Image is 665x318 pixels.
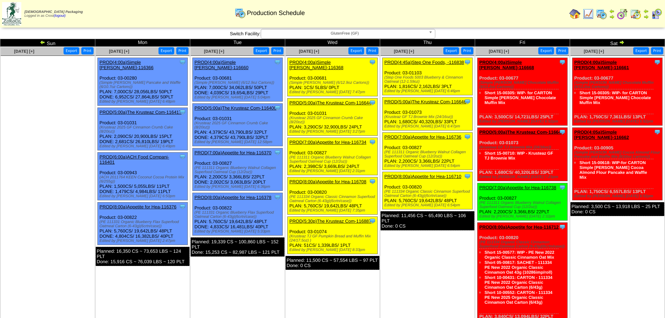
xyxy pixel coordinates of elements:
a: Short 05-00817: SACHET - 111334 PE New 2022 Organic Classic Cinnamon Oat 43g (10286imp/roll) [485,260,552,275]
img: calendarprod.gif [596,8,607,20]
div: (PE 111334 Organic Classic Cinnamon Superfood Oatmeal Carton (6-43g)(6crtn/case)) [289,195,377,203]
img: Tooltip [179,153,186,160]
img: Tooltip [464,173,471,180]
div: Product: 03-00827 PLAN: 2,200CS / 3,366LBS / 22PLT [383,133,473,170]
img: Tooltip [369,178,376,185]
img: arrowleft.gif [643,8,649,14]
div: (Simple [PERSON_NAME] Chocolate Muffin (6/11.2oz Cartons)) [479,81,567,89]
div: Edited by [PERSON_NAME] [DATE] 7:47pm [289,90,377,94]
a: PROD(4:00a)Simple [PERSON_NAME]-116660 [194,60,249,70]
td: Fri [475,39,570,47]
div: (PE 111334 Organic Classic Cinnamon Superfood Oatmeal Carton (6-43g)(6crtn/case)) [384,190,472,198]
div: Product: 03-01031 PLAN: 4,379CS / 43,790LBS / 32PLT DONE: 4,379CS / 43,790LBS / 32PLT [193,104,283,146]
div: Edited by [PERSON_NAME] [DATE] 12:58pm [194,140,282,144]
img: Tooltip [369,139,376,146]
button: Print [271,47,283,54]
img: Tooltip [274,104,281,111]
div: (Simple [PERSON_NAME] (6/12.9oz Cartons)) [289,81,377,85]
div: (PE 111311 Organic Blueberry Walnut Collagen Superfood Oatmeal Cup (12/2oz)) [289,155,377,164]
div: Product: 03-00827 PLAN: 2,398CS / 3,669LBS / 24PLT [288,138,378,175]
img: line_graph.gif [583,8,594,20]
button: Print [556,47,568,54]
a: PROD(5:00a)The Krusteaz Com-116644 [289,100,371,105]
div: Edited by [PERSON_NAME] [DATE] 6:48pm [99,99,187,104]
div: Product: 03-00943 PLAN: 1,500CS / 5,055LBS / 11PLT DONE: 1,479CS / 4,984LBS / 11PLT [98,153,188,200]
td: Sun [0,39,95,47]
a: PROD(7:00a)Appetite for Hea-116734 [289,140,366,145]
img: Tooltip [464,98,471,105]
div: Product: 03-00681 PLAN: 1CS / 5LBS / 0PLT [288,58,378,96]
div: (PE 111311 Organic Blueberry Walnut Collagen Superfood Oatmeal Cup (12/2oz)) [384,150,472,158]
span: [DATE] [+] [14,49,34,54]
div: Planned: 11,500 CS ~ 57,554 LBS ~ 97 PLT Done: 0 CS [286,256,379,270]
img: Tooltip [179,59,186,66]
a: PROD(4:45a)Step One Foods, -116838 [384,60,464,65]
a: PROD(8:00a)Appetite for Hea-116376 [99,204,176,209]
span: Logged in as Crost [24,10,83,18]
div: (Krusteaz 2025 GF Cinnamon Crumb Cake (8/20oz)) [99,125,187,134]
div: Product: 03-01073 PLAN: 1,680CS / 40,320LBS / 33PLT [383,97,473,131]
a: PROD(7:00a)Appetite for Hea-116738 [479,185,556,190]
div: Edited by [PERSON_NAME] [DATE] 2:32pm [479,214,567,219]
span: [DATE] [+] [299,49,319,54]
div: (Step One Foods 5003 Blueberry & Cinnamon Oatmeal (12-1.59oz) [384,75,472,84]
div: (PE 111311 Organic Blueberry Walnut Collagen Superfood Oatmeal Cup (12/2oz)) [194,166,282,174]
img: Tooltip [274,194,281,201]
a: PROD(5:00a)The Krusteaz Com-116647 [479,130,563,135]
button: Export [158,47,174,54]
a: [DATE] [+] [489,49,509,54]
a: Short 10-00431: CARTON - 111334 PE New 2022 Organic Classic Cinnamon Oat Carton (6/43g) [485,275,553,290]
a: PROD(8:00a)Appetite for Hea-116378 [194,195,271,200]
a: PROD(7:00a)Appetite for Hea-116736 [384,134,461,140]
div: Edited by [PERSON_NAME] [DATE] 6:52pm [479,119,567,124]
div: Product: 03-01073 PLAN: 1,680CS / 40,320LBS / 33PLT [478,128,568,181]
span: Production Schedule [247,9,305,17]
div: (PE 111331 Organic Blueberry Flax Superfood Oatmeal Carton (6-43g)(6crtn/case)) [194,210,282,219]
img: arrowleft.gif [609,8,615,14]
div: Edited by [PERSON_NAME] [DATE] 8:33pm [289,248,377,252]
div: Product: 03-00681 PLAN: 7,000CS / 34,062LBS / 50PLT DONE: 4,039CS / 19,654LBS / 29PLT [193,58,283,102]
img: Tooltip [654,59,661,66]
div: Product: 03-00822 PLAN: 5,760CS / 19,642LBS / 48PLT DONE: 4,833CS / 16,481LBS / 40PLT [193,193,283,236]
div: Product: 03-01031 PLAN: 2,090CS / 20,900LBS / 15PLT DONE: 2,681CS / 26,810LBS / 19PLT [98,108,188,150]
img: arrowright.gif [619,39,625,45]
div: (ACH 2011764 KEEN Coconut Cocoa Protein Mix (6/255g)) [99,175,187,184]
div: Product: 03-00820 PLAN: 5,760CS / 19,642LBS / 48PLT [288,177,378,215]
td: Wed [285,39,380,47]
div: Edited by [PERSON_NAME] [DATE] 6:52pm [574,194,662,198]
a: Short 15-00577: WIP - PE New 2022 Organic Classic Cinnamon Oat Mix [485,250,554,260]
img: arrowright.gif [643,14,649,20]
button: Print [461,47,473,54]
button: Export [538,47,554,54]
img: Tooltip [559,223,566,230]
button: Export [64,47,79,54]
div: Product: 03-01103 PLAN: 1,816CS / 2,162LBS / 3PLT [383,58,473,95]
a: [DATE] [+] [584,49,604,54]
div: Product: 03-00827 PLAN: 2,200CS / 3,366LBS / 22PLT DONE: 2,002CS / 3,063LBS / 20PLT [193,148,283,191]
img: zoroco-logo-small.webp [2,2,21,25]
button: Print [81,47,94,54]
a: PROD(5:00a)The Krusteaz Com-116646 [384,99,466,104]
a: [DATE] [+] [204,49,224,54]
img: Tooltip [559,59,566,66]
a: Short 15-00305: WIP- for CARTON Simple [PERSON_NAME] Chocolate Muffin Mix [485,90,556,105]
div: Product: 03-00677 PLAN: 3,500CS / 14,721LBS / 25PLT [478,58,568,126]
div: Edited by [PERSON_NAME] [DATE] 6:50pm [99,194,187,198]
div: (Simple [PERSON_NAME] Cocoa Almond Flour Pancake and Waffle Mix (6/10oz Cartons)) [574,150,662,159]
td: Mon [95,39,190,47]
img: arrowright.gif [609,14,615,20]
div: Edited by [PERSON_NAME] [DATE] 2:47pm [99,239,187,243]
a: PROD(4:05a)Simple [PERSON_NAME]-116662 [574,130,629,140]
a: PROD(8:00a)Appetite for Hea-116708 [289,179,366,184]
div: Product: 03-00905 PLAN: 1,750CS / 6,557LBS / 13PLT [572,128,663,200]
div: (PE 111331 Organic Blueberry Flax Superfood Oatmeal Carton (6-43g)(6crtn/case)) [99,220,187,228]
a: (logout) [54,14,66,18]
div: Edited by [PERSON_NAME] [DATE] 6:47pm [384,124,472,128]
div: (Krusteaz GF TJ Brownie Mix (24/16oz)) [479,145,567,149]
a: PROD(4:00a)Simple [PERSON_NAME]-116668 [479,60,534,70]
img: Tooltip [559,184,566,191]
a: PROD(4:00a)Simple [PERSON_NAME]-116366 [99,60,154,70]
div: Product: 03-00820 PLAN: 5,760CS / 19,642LBS / 48PLT [383,172,473,209]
